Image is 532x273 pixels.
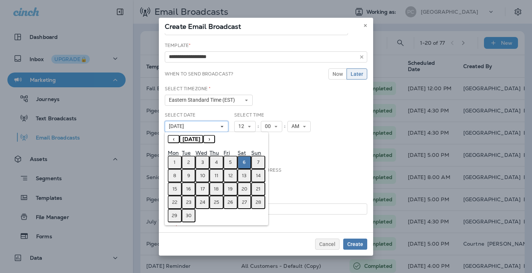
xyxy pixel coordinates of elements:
[165,86,211,92] label: Select Timezone
[243,159,246,165] abbr: September 6, 2025
[168,209,182,222] button: September 29, 2025
[251,156,265,169] button: September 7, 2025
[228,173,233,179] abbr: September 12, 2025
[228,199,233,205] abbr: September 26, 2025
[257,159,259,165] abbr: September 7, 2025
[261,121,282,132] button: 00
[169,97,238,103] span: Eastern Standard Time (EST)
[173,186,177,192] abbr: September 15, 2025
[169,123,187,129] span: [DATE]
[319,242,335,247] span: Cancel
[187,173,190,179] abbr: September 9, 2025
[168,135,180,143] button: ‹
[201,159,204,165] abbr: September 3, 2025
[203,135,215,143] button: ›
[195,169,209,182] button: September 10, 2025
[165,95,253,106] button: Eastern Standard Time (EST)
[201,186,205,192] abbr: September 17, 2025
[168,182,182,196] button: September 15, 2025
[214,199,219,205] abbr: September 25, 2025
[187,159,190,165] abbr: September 2, 2025
[282,121,287,132] div: :
[224,182,238,196] button: September 19, 2025
[347,68,367,80] button: Later
[238,149,246,156] abbr: Saturday
[182,156,196,169] button: September 2, 2025
[195,182,209,196] button: September 17, 2025
[238,123,247,129] span: 12
[256,186,260,192] abbr: September 21, 2025
[251,169,265,182] button: September 14, 2025
[242,173,246,179] abbr: September 13, 2025
[238,182,252,196] button: September 20, 2025
[182,149,191,156] abbr: Tuesday
[238,156,252,169] button: September 6, 2025
[287,121,311,132] button: AM
[215,173,218,179] abbr: September 11, 2025
[165,71,233,77] label: When to send broadcast?
[224,156,238,169] button: September 5, 2025
[209,169,224,182] button: September 11, 2025
[200,199,205,205] abbr: September 24, 2025
[238,169,252,182] button: September 13, 2025
[195,156,209,169] button: September 3, 2025
[328,68,347,80] button: Now
[234,112,265,118] label: Select Time
[291,123,302,129] span: AM
[228,186,233,192] abbr: September 19, 2025
[215,159,218,165] abbr: September 4, 2025
[351,71,363,77] span: Later
[168,196,182,209] button: September 22, 2025
[234,121,256,132] button: 12
[209,149,219,156] abbr: Thursday
[251,182,265,196] button: September 21, 2025
[343,239,367,250] button: Create
[209,196,224,209] button: September 25, 2025
[172,199,177,205] abbr: September 22, 2025
[159,18,373,33] div: Create Email Broadcast
[182,169,196,182] button: September 9, 2025
[251,196,265,209] button: September 28, 2025
[251,149,261,156] abbr: Sunday
[195,196,209,209] button: September 24, 2025
[168,156,182,169] button: September 1, 2025
[242,186,247,192] abbr: September 20, 2025
[174,159,175,165] abbr: September 1, 2025
[332,71,343,77] span: Now
[209,156,224,169] button: September 4, 2025
[183,136,200,142] span: [DATE]
[256,199,261,205] abbr: September 28, 2025
[180,135,203,143] button: [DATE]
[242,199,247,205] abbr: September 27, 2025
[265,123,274,129] span: 00
[256,173,261,179] abbr: September 14, 2025
[224,196,238,209] button: September 26, 2025
[200,173,205,179] abbr: September 10, 2025
[168,169,182,182] button: September 8, 2025
[186,199,191,205] abbr: September 23, 2025
[173,173,176,179] abbr: September 8, 2025
[182,182,196,196] button: September 16, 2025
[347,242,363,247] span: Create
[224,149,230,156] abbr: Friday
[165,43,191,48] label: Template
[209,182,224,196] button: September 18, 2025
[172,213,177,219] abbr: September 29, 2025
[256,121,261,132] div: :
[186,213,191,219] abbr: September 30, 2025
[315,239,340,250] button: Cancel
[165,112,196,118] label: Select Date
[238,196,252,209] button: September 27, 2025
[182,196,196,209] button: September 23, 2025
[182,209,196,222] button: September 30, 2025
[224,169,238,182] button: September 12, 2025
[168,149,179,156] abbr: Monday
[165,121,228,132] button: [DATE]
[186,186,191,192] abbr: September 16, 2025
[195,149,207,156] abbr: Wednesday
[214,186,219,192] abbr: September 18, 2025
[229,159,232,165] abbr: September 5, 2025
